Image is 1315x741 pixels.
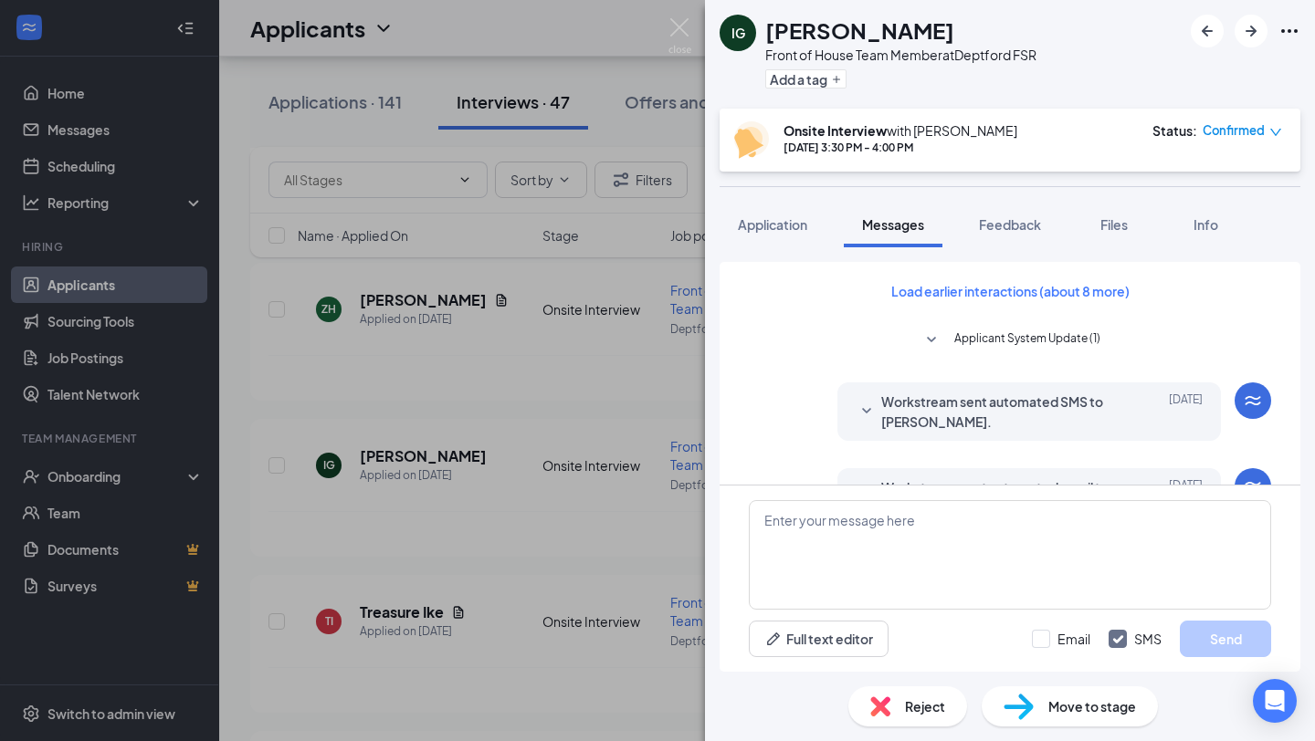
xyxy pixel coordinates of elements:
button: SmallChevronDownApplicant System Update (1) [920,329,1100,351]
svg: SmallChevronDown [920,329,942,351]
svg: Pen [764,630,783,648]
span: Move to stage [1048,696,1136,716]
svg: ArrowRight [1240,20,1262,42]
span: Workstream sent automated email to [PERSON_NAME]. [881,477,1120,517]
span: down [1269,126,1282,139]
span: Files [1100,216,1128,233]
div: IG [731,24,745,42]
h1: [PERSON_NAME] [765,15,954,46]
div: Front of House Team Member at Deptford FSR [765,46,1036,64]
svg: WorkstreamLogo [1242,390,1264,412]
button: PlusAdd a tag [765,69,847,89]
button: Full text editorPen [749,621,889,657]
div: Open Intercom Messenger [1253,679,1297,723]
span: Reject [905,696,945,716]
div: Status : [1152,121,1197,140]
div: with [PERSON_NAME] [784,121,1017,140]
span: Applicant System Update (1) [954,329,1100,351]
span: Workstream sent automated SMS to [PERSON_NAME]. [881,391,1120,432]
button: ArrowLeftNew [1191,15,1224,47]
button: Load earlier interactions (about 8 more) [876,277,1145,306]
button: ArrowRight [1235,15,1268,47]
span: [DATE] [1169,391,1203,432]
svg: SmallChevronDown [856,401,878,423]
svg: Ellipses [1278,20,1300,42]
span: Messages [862,216,924,233]
svg: ArrowLeftNew [1196,20,1218,42]
span: Application [738,216,807,233]
span: Feedback [979,216,1041,233]
svg: Plus [831,74,842,85]
span: [DATE] [1169,477,1203,517]
b: Onsite Interview [784,122,887,139]
svg: WorkstreamLogo [1242,475,1264,497]
div: [DATE] 3:30 PM - 4:00 PM [784,140,1017,155]
span: Info [1194,216,1218,233]
button: Send [1180,621,1271,657]
span: Confirmed [1203,121,1265,140]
